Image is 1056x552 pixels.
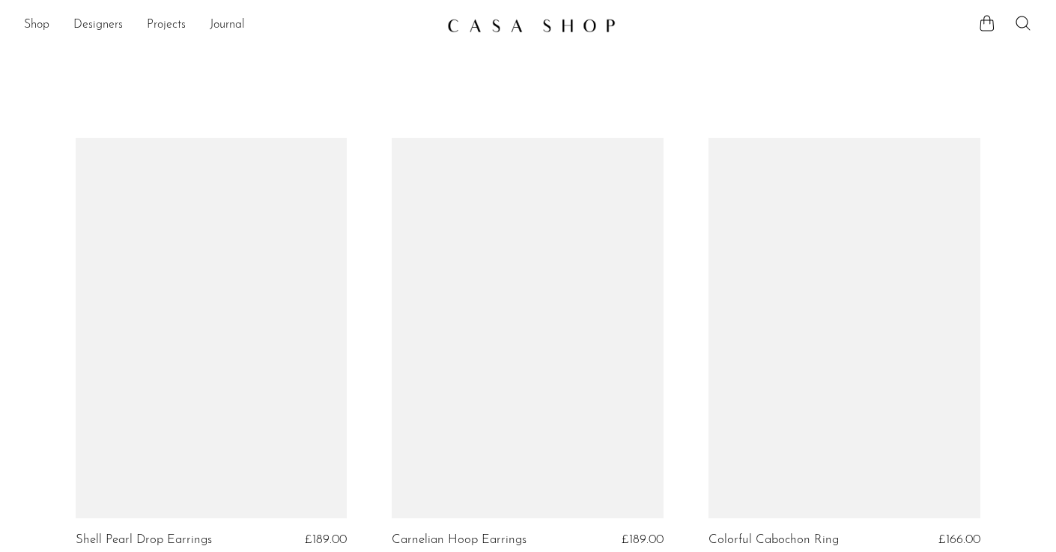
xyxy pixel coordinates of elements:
a: Designers [73,16,123,35]
a: Colorful Cabochon Ring [708,533,839,547]
a: Journal [210,16,245,35]
span: £189.00 [305,533,347,546]
span: £166.00 [938,533,980,546]
ul: NEW HEADER MENU [24,13,435,38]
a: Projects [147,16,186,35]
nav: Desktop navigation [24,13,435,38]
a: Shop [24,16,49,35]
a: Shell Pearl Drop Earrings [76,533,212,547]
a: Carnelian Hoop Earrings [392,533,527,547]
span: £189.00 [622,533,664,546]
